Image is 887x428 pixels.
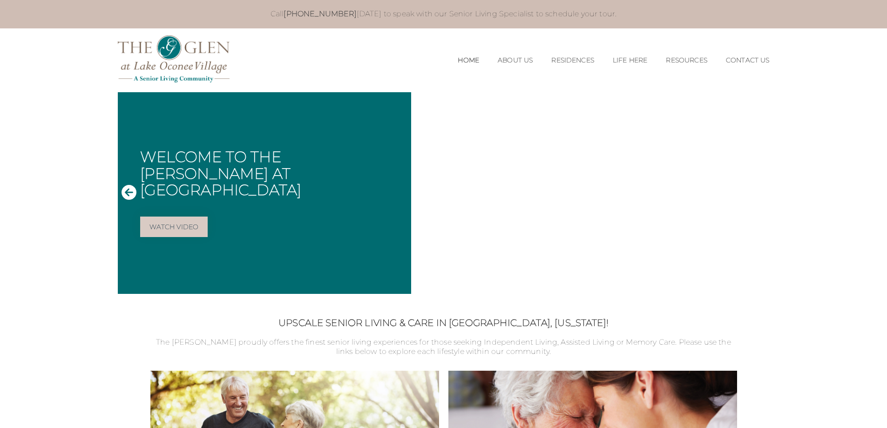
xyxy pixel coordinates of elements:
[613,56,647,64] a: Life Here
[118,35,230,82] img: The Glen Lake Oconee Home
[751,184,766,202] button: Next Slide
[118,92,770,294] div: Slide 1 of 1
[458,56,479,64] a: Home
[140,149,404,198] h1: Welcome to The [PERSON_NAME] at [GEOGRAPHIC_DATA]
[127,9,760,19] p: Call [DATE] to speak with our Senior Living Specialist to schedule your tour.
[498,56,533,64] a: About Us
[150,338,737,357] p: The [PERSON_NAME] proudly offers the finest senior living experiences for those seeking Independe...
[150,317,737,328] h2: Upscale Senior Living & Care in [GEOGRAPHIC_DATA], [US_STATE]!
[726,56,770,64] a: Contact Us
[551,56,594,64] a: Residences
[411,92,770,294] iframe: Embedded Vimeo Video
[666,56,707,64] a: Resources
[284,9,356,18] a: [PHONE_NUMBER]
[140,217,208,237] a: Watch Video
